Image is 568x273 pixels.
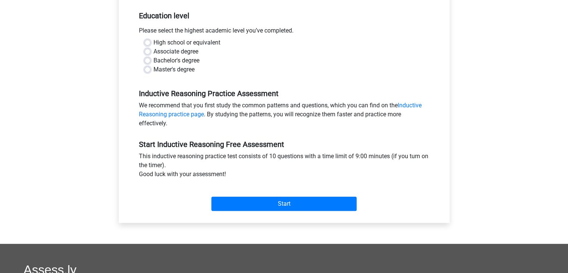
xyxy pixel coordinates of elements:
label: High school or equivalent [153,38,220,47]
h5: Education level [139,8,429,23]
label: Associate degree [153,47,198,56]
div: Please select the highest academic level you’ve completed. [133,26,435,38]
input: Start [211,197,357,211]
div: This inductive reasoning practice test consists of 10 questions with a time limit of 9:00 minutes... [133,152,435,182]
label: Bachelor's degree [153,56,199,65]
h5: Inductive Reasoning Practice Assessment [139,89,429,98]
div: We recommend that you first study the common patterns and questions, which you can find on the . ... [133,101,435,131]
h5: Start Inductive Reasoning Free Assessment [139,140,429,149]
label: Master's degree [153,65,195,74]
